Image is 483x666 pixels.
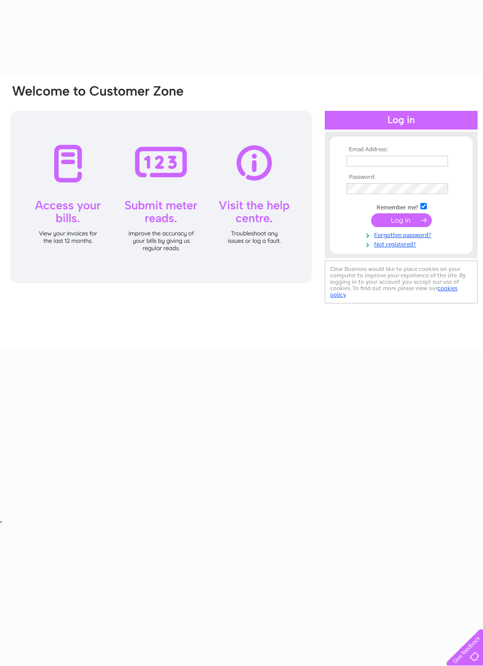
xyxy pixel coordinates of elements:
[344,146,458,153] th: Email Address:
[371,213,432,227] input: Submit
[325,261,478,303] div: Clear Business would like to place cookies on your computer to improve your experience of the sit...
[344,201,458,211] td: Remember me?
[344,174,458,181] th: Password:
[346,230,458,239] a: Forgotten password?
[346,239,458,248] a: Not registered?
[330,285,457,298] a: cookies policy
